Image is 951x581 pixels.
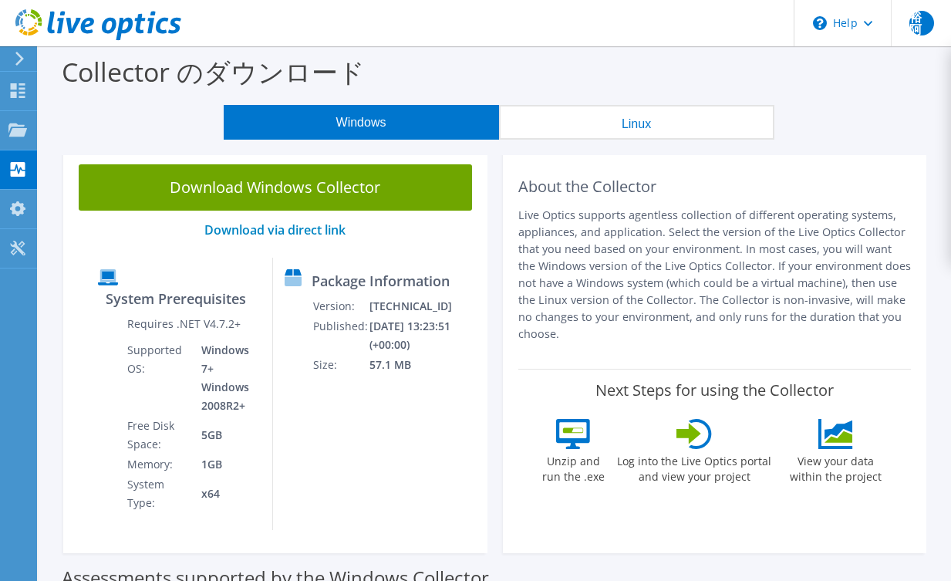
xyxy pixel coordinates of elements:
[499,105,774,140] button: Linux
[127,316,241,332] label: Requires .NET V4.7.2+
[518,207,912,343] p: Live Optics supports agentless collection of different operating systems, appliances, and applica...
[126,340,190,416] td: Supported OS:
[190,416,261,454] td: 5GB
[369,296,481,316] td: [TECHNICAL_ID]
[224,105,499,140] button: Windows
[369,316,481,355] td: [DATE] 13:23:51 (+00:00)
[369,355,481,375] td: 57.1 MB
[312,316,369,355] td: Published:
[312,355,369,375] td: Size:
[190,475,261,513] td: x64
[190,454,261,475] td: 1GB
[909,11,934,35] span: 裕阿
[312,296,369,316] td: Version:
[106,291,246,306] label: System Prerequisites
[616,449,772,485] label: Log into the Live Optics portal and view your project
[79,164,472,211] a: Download Windows Collector
[126,416,190,454] td: Free Disk Space:
[190,340,261,416] td: Windows 7+ Windows 2008R2+
[595,381,834,400] label: Next Steps for using the Collector
[780,449,891,485] label: View your data within the project
[518,177,912,196] h2: About the Collector
[538,449,609,485] label: Unzip and run the .exe
[126,454,190,475] td: Memory:
[126,475,190,513] td: System Type:
[62,54,365,90] label: Collector のダウンロード
[813,16,827,30] svg: \n
[204,221,346,238] a: Download via direct link
[312,273,450,289] label: Package Information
